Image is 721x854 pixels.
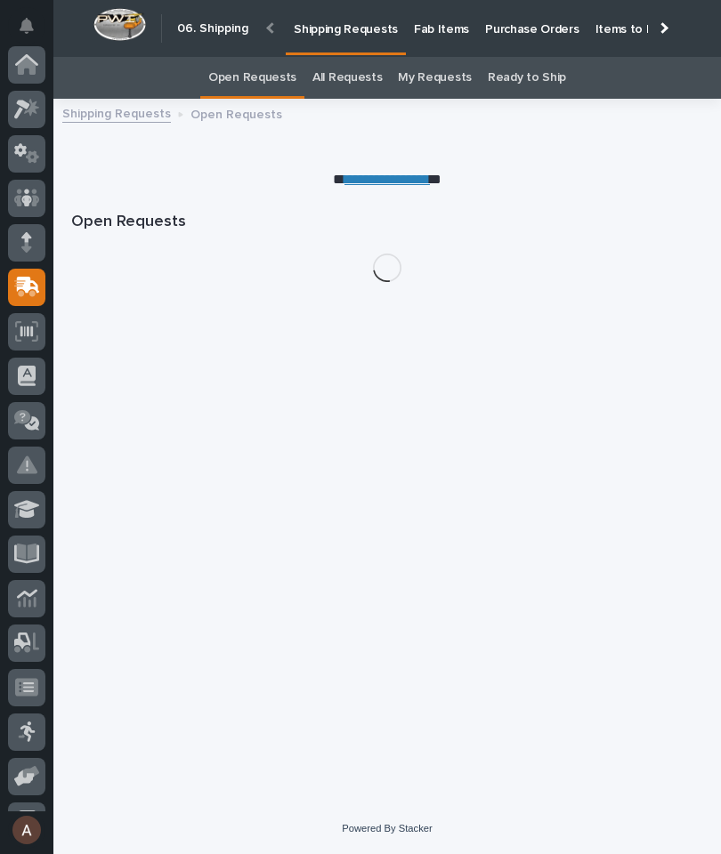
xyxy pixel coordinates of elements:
[342,823,432,834] a: Powered By Stacker
[177,18,248,39] h2: 06. Shipping
[62,102,171,123] a: Shipping Requests
[488,57,566,99] a: Ready to Ship
[71,212,703,233] h1: Open Requests
[312,57,382,99] a: All Requests
[8,7,45,44] button: Notifications
[8,811,45,849] button: users-avatar
[190,103,282,123] p: Open Requests
[93,8,146,41] img: Workspace Logo
[22,18,45,46] div: Notifications
[398,57,472,99] a: My Requests
[208,57,296,99] a: Open Requests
